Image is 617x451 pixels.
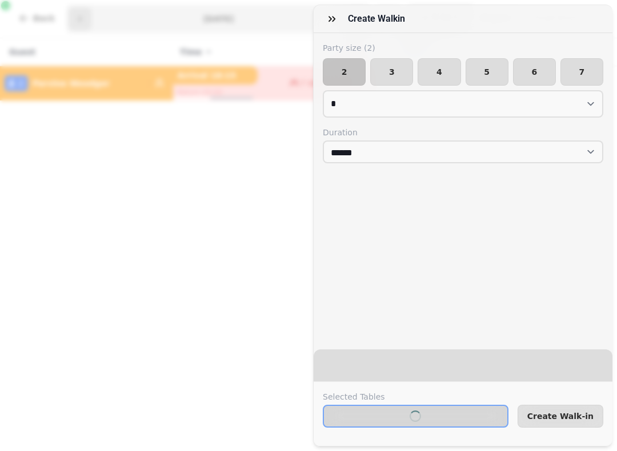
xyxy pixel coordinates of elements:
button: 7 [560,58,603,86]
span: 5 [475,68,499,76]
button: 6 [513,58,556,86]
label: Selected Tables [323,391,508,402]
label: Duration [323,127,603,138]
span: 2 [332,68,356,76]
button: Create Walk-in [518,405,603,428]
span: 6 [523,68,546,76]
h3: Create walkin [348,12,410,26]
span: Create Walk-in [527,412,594,420]
button: 2 [323,58,366,86]
label: Party size ( 2 ) [323,42,603,54]
span: 4 [427,68,451,76]
span: 7 [570,68,594,76]
button: 4 [418,58,460,86]
span: 3 [380,68,403,76]
button: 5 [466,58,508,86]
button: 3 [370,58,413,86]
